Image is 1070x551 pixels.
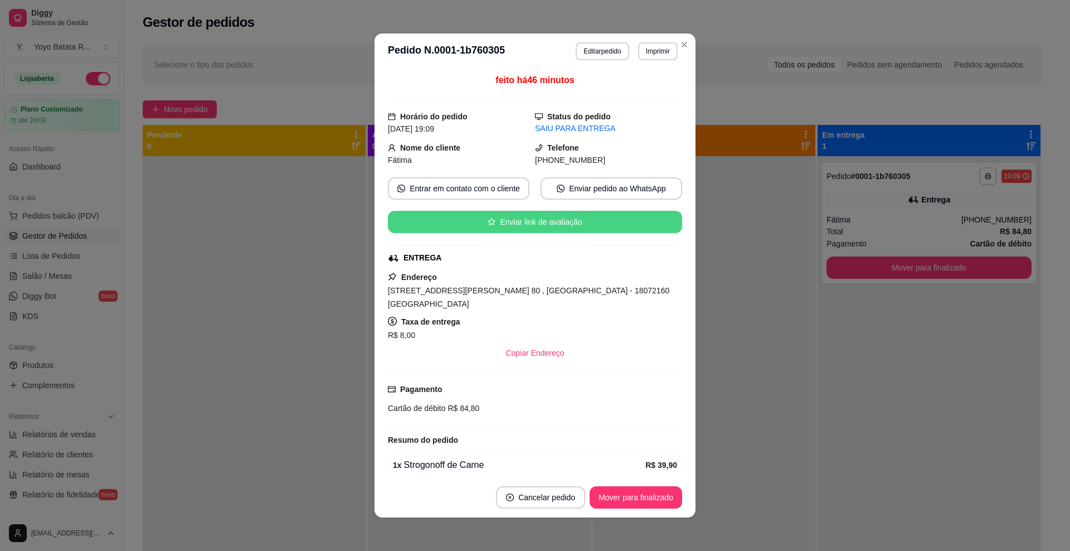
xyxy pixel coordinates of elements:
span: Fátima [388,156,412,165]
span: whats-app [397,185,405,192]
button: Copiar Endereço [497,342,573,364]
strong: Taxa de entrega [401,317,460,326]
h3: Pedido N. 0001-1b760305 [388,42,505,60]
span: [PHONE_NUMBER] [535,156,605,165]
span: R$ 8,00 [388,331,415,340]
strong: R$ 39,90 [645,461,677,470]
strong: Pagamento [400,385,442,394]
span: dollar [388,317,397,326]
button: close-circleCancelar pedido [496,486,585,509]
span: whats-app [557,185,565,192]
span: calendar [388,113,396,120]
span: credit-card [388,385,396,393]
span: R$ 84,80 [446,404,480,413]
strong: Status do pedido [547,112,611,121]
strong: Nome do cliente [400,143,460,152]
button: Mover para finalizado [590,486,682,509]
button: whats-appEntrar em contato com o cliente [388,177,529,200]
span: Cartão de débito [388,404,446,413]
span: close-circle [506,494,514,501]
strong: Endereço [401,273,437,282]
button: Imprimir [638,42,678,60]
strong: Resumo do pedido [388,436,458,444]
span: pushpin [388,272,397,281]
button: Close [675,36,693,54]
strong: Horário do pedido [400,112,468,121]
div: SAIU PARA ENTREGA [535,123,682,134]
button: Editarpedido [576,42,629,60]
span: star [488,218,495,226]
span: [DATE] 19:09 [388,124,434,133]
strong: Telefone [547,143,579,152]
span: [STREET_ADDRESS][PERSON_NAME] 80 , [GEOGRAPHIC_DATA] - 18072160 [GEOGRAPHIC_DATA] [388,286,669,308]
span: feito há 46 minutos [495,75,574,85]
span: phone [535,144,543,152]
button: starEnviar link de avaliação [388,211,682,233]
span: user [388,144,396,152]
div: Strogonoff de Carne [393,458,645,472]
div: ENTREGA [403,252,441,264]
strong: 1 x [393,461,402,470]
span: desktop [535,113,543,120]
button: whats-appEnviar pedido ao WhatsApp [541,177,682,200]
